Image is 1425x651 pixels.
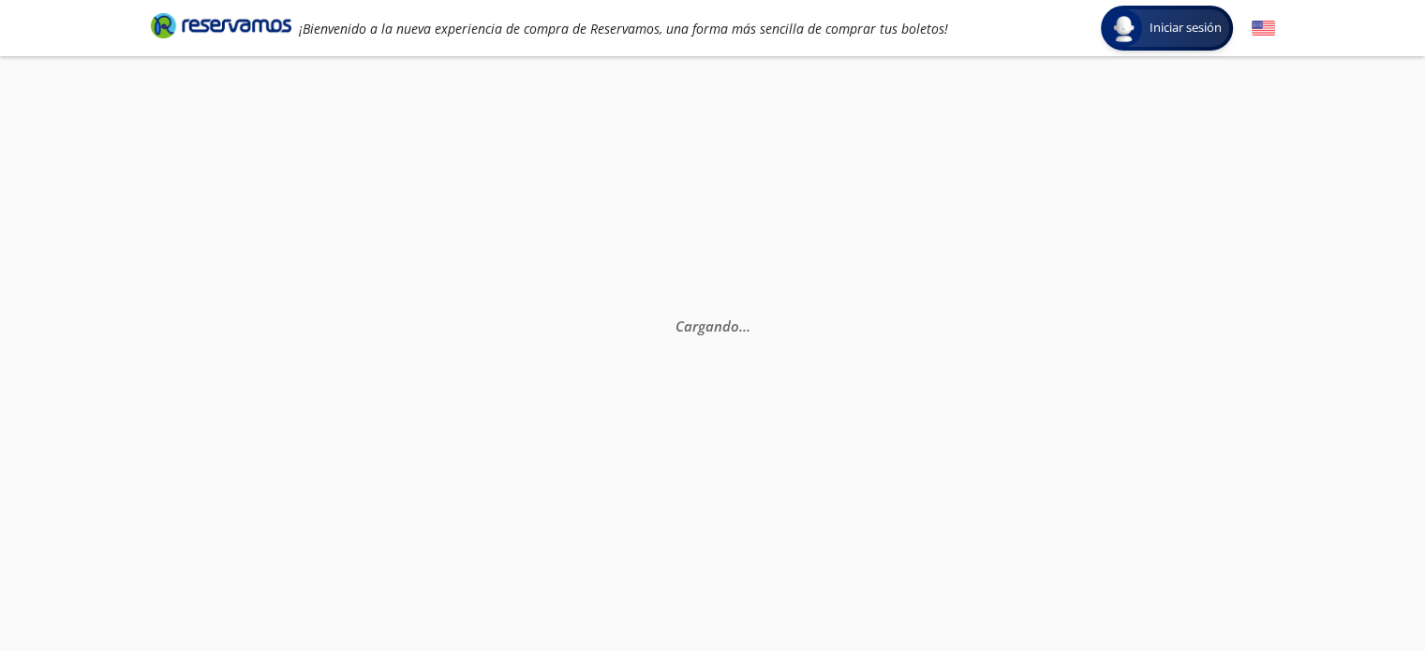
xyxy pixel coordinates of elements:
[746,316,750,334] span: .
[151,11,291,39] i: Brand Logo
[1252,17,1275,40] button: English
[738,316,742,334] span: .
[742,316,746,334] span: .
[299,20,948,37] em: ¡Bienvenido a la nueva experiencia de compra de Reservamos, una forma más sencilla de comprar tus...
[151,11,291,45] a: Brand Logo
[675,316,750,334] em: Cargando
[1142,19,1229,37] span: Iniciar sesión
